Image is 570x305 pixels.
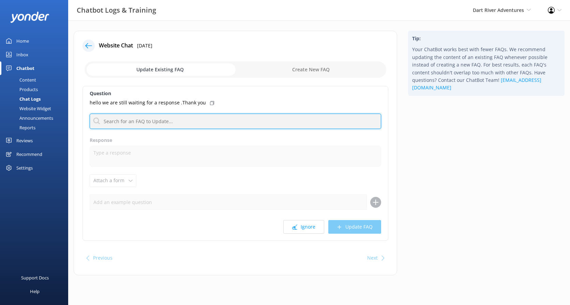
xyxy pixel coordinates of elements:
a: Announcements [4,113,68,123]
h4: Tip: [412,35,560,42]
label: Response [90,136,381,144]
a: Chat Logs [4,94,68,104]
div: Chatbot [16,61,34,75]
input: Add an example question [90,194,367,210]
div: Products [4,85,38,94]
h3: Chatbot Logs & Training [77,5,156,16]
h4: Website Chat [99,41,133,50]
p: hello we are still waiting for a response .Thank you [90,99,206,106]
span: Dart River Adventures [473,7,524,13]
div: Inbox [16,48,28,61]
a: Content [4,75,68,85]
div: Website Widget [4,104,51,113]
div: Reports [4,123,35,132]
div: Recommend [16,147,42,161]
div: Chat Logs [4,94,41,104]
p: [DATE] [137,42,152,49]
div: Content [4,75,36,85]
a: Products [4,85,68,94]
div: Home [16,34,29,48]
label: Question [90,90,381,97]
a: Reports [4,123,68,132]
div: Support Docs [21,271,49,285]
div: Announcements [4,113,53,123]
p: Your ChatBot works best with fewer FAQs. We recommend updating the content of an existing FAQ whe... [412,46,560,91]
button: Ignore [283,220,324,234]
img: yonder-white-logo.png [10,12,49,23]
div: Settings [16,161,33,175]
div: Help [30,285,40,298]
a: Website Widget [4,104,68,113]
div: Reviews [16,134,33,147]
input: Search for an FAQ to Update... [90,114,381,129]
